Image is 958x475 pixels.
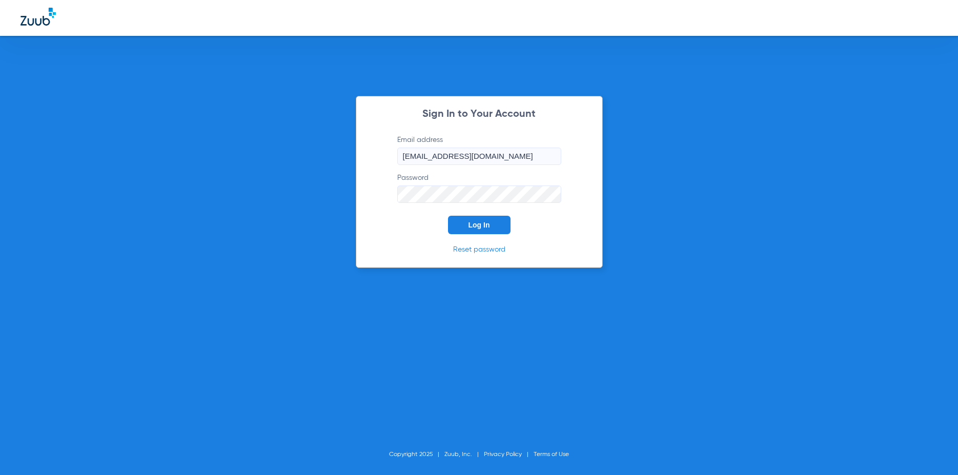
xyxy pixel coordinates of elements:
[453,246,505,253] a: Reset password
[448,216,511,234] button: Log In
[444,449,484,460] li: Zuub, Inc.
[397,173,561,203] label: Password
[397,185,561,203] input: Password
[484,451,522,458] a: Privacy Policy
[534,451,569,458] a: Terms of Use
[468,221,490,229] span: Log In
[382,109,577,119] h2: Sign In to Your Account
[907,426,958,475] iframe: Chat Widget
[389,449,444,460] li: Copyright 2025
[397,135,561,165] label: Email address
[21,8,56,26] img: Zuub Logo
[397,148,561,165] input: Email address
